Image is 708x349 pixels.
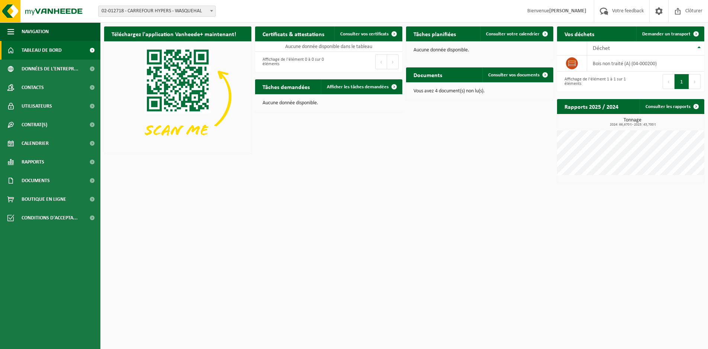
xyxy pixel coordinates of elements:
h2: Tâches demandées [255,79,317,94]
a: Demander un transport [636,26,704,41]
img: Download de VHEPlus App [104,41,251,152]
span: Boutique en ligne [22,190,66,209]
button: Next [387,54,399,69]
a: Consulter votre calendrier [480,26,553,41]
span: Documents [22,171,50,190]
h2: Rapports 2025 / 2024 [557,99,626,114]
a: Consulter vos certificats [334,26,402,41]
span: Utilisateurs [22,97,52,115]
span: Déchet [593,45,610,51]
button: Previous [663,74,675,89]
h2: Tâches planifiées [406,26,463,41]
a: Consulter vos documents [482,67,553,82]
h2: Certificats & attestations [255,26,332,41]
td: bois non traité (A) (04-000200) [587,55,704,72]
span: Demander un transport [642,32,691,37]
td: Aucune donnée disponible dans le tableau [255,41,402,52]
span: Consulter vos certificats [340,32,389,37]
button: Previous [375,54,387,69]
span: Contacts [22,78,44,97]
span: Rapports [22,153,44,171]
h2: Téléchargez l'application Vanheede+ maintenant! [104,26,244,41]
span: Calendrier [22,134,49,153]
div: Affichage de l'élément 1 à 1 sur 1 éléments [561,73,627,90]
span: Consulter votre calendrier [486,32,540,37]
h3: Tonnage [561,118,704,127]
span: Contrat(s) [22,115,47,134]
span: 02-012718 - CARREFOUR HYPERS - WASQUEHAL [98,6,216,17]
span: Consulter vos documents [488,73,540,77]
h2: Documents [406,67,450,82]
span: Tableau de bord [22,41,62,60]
span: Données de l'entrepr... [22,60,78,78]
button: Next [689,74,701,89]
span: Conditions d'accepta... [22,209,78,227]
a: Afficher les tâches demandées [321,79,402,94]
p: Aucune donnée disponible. [263,101,395,106]
a: Consulter les rapports [640,99,704,114]
p: Vous avez 4 document(s) non lu(s). [413,89,546,94]
p: Aucune donnée disponible. [413,48,546,53]
span: 02-012718 - CARREFOUR HYPERS - WASQUEHAL [99,6,215,16]
h2: Vos déchets [557,26,602,41]
span: Afficher les tâches demandées [327,85,389,89]
button: 1 [675,74,689,89]
div: Affichage de l'élément 0 à 0 sur 0 éléments [259,54,325,70]
strong: [PERSON_NAME] [549,8,586,14]
span: 2024: 66,670 t - 2025: 43,700 t [561,123,704,127]
span: Navigation [22,22,49,41]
